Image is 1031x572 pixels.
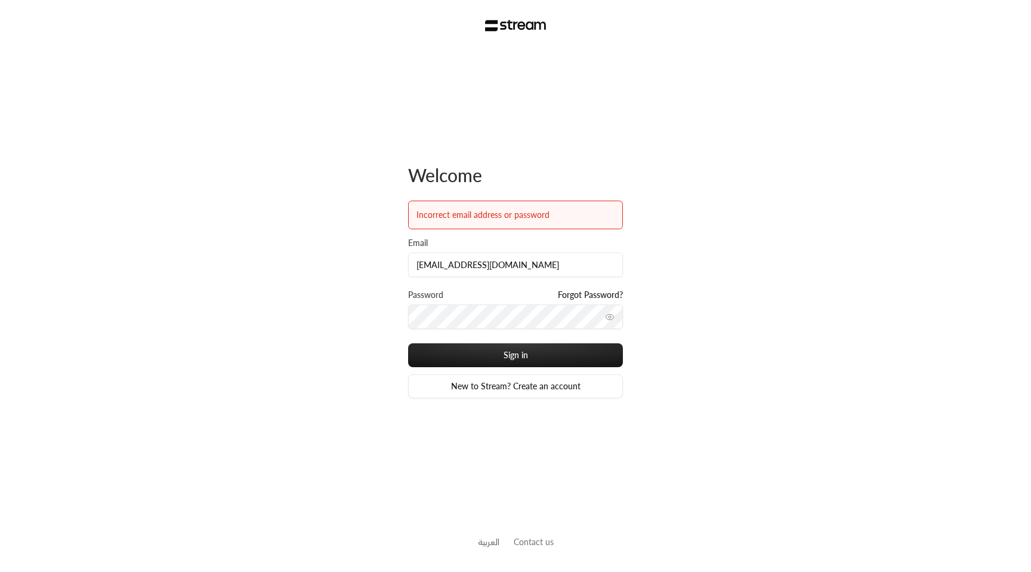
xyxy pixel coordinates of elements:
[485,20,547,32] img: Stream Logo
[514,536,554,548] button: Contact us
[478,531,499,553] a: العربية
[408,289,443,301] label: Password
[558,289,623,301] a: Forgot Password?
[408,237,428,249] label: Email
[514,537,554,547] a: Contact us
[408,374,623,398] a: New to Stream? Create an account
[408,164,482,186] span: Welcome
[416,209,615,221] div: Incorrect email address or password
[408,343,623,367] button: Sign in
[600,307,619,327] button: toggle password visibility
